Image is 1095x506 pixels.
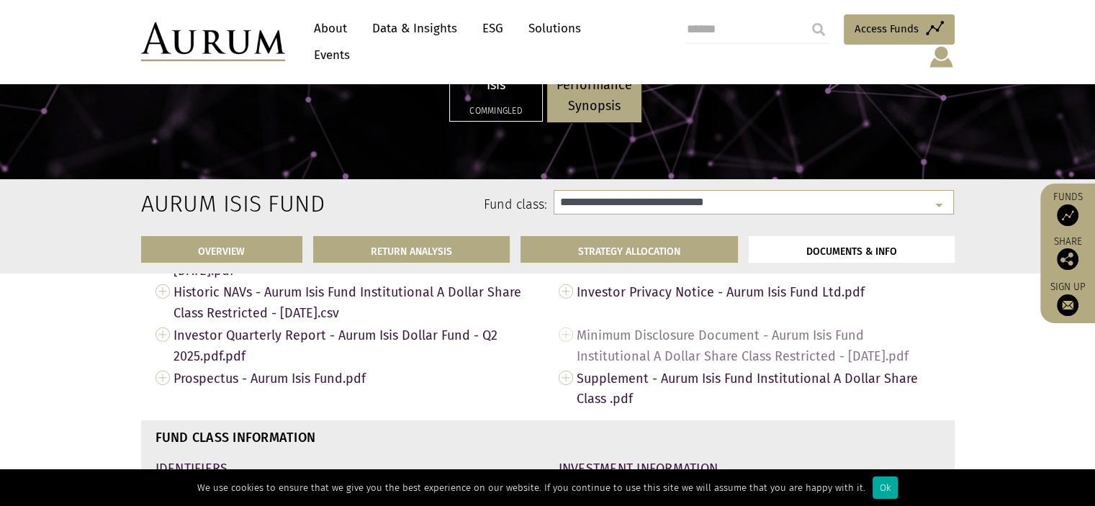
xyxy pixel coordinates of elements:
[475,15,510,42] a: ESG
[928,45,955,69] img: account-icon.svg
[156,462,537,475] h4: IDENTIFIERS
[307,42,350,68] a: Events
[141,22,285,61] img: Aurum
[521,15,588,42] a: Solutions
[873,476,898,499] div: Ok
[1057,294,1078,316] img: Sign up to our newsletter
[174,281,537,324] span: Historic NAVs - Aurum Isis Fund Institutional A Dollar Share Class Restricted - [DATE].csv
[855,20,919,37] span: Access Funds
[313,236,510,263] a: RETURN ANALYSIS
[577,367,940,410] span: Supplement - Aurum Isis Fund Institutional A Dollar Share Class .pdf
[577,281,940,303] span: Investor Privacy Notice - Aurum Isis Fund Ltd.pdf
[521,236,738,263] a: STRATEGY ALLOCATION
[556,75,632,117] p: Performance Synopsis
[559,462,940,475] h4: INVESTMENT INFORMATION
[1047,281,1088,316] a: Sign up
[141,190,258,217] h2: Aurum Isis Fund
[174,324,537,367] span: Investor Quarterly Report - Aurum Isis Dollar Fund - Q2 2025.pdf.pdf
[1047,191,1088,226] a: Funds
[844,14,955,45] a: Access Funds
[141,236,303,263] a: OVERVIEW
[1057,204,1078,226] img: Access Funds
[1057,248,1078,270] img: Share this post
[174,367,537,389] span: Prospectus - Aurum Isis Fund.pdf
[577,324,940,367] span: Minimum Disclosure Document - Aurum Isis Fund Institutional A Dollar Share Class Restricted - [DA...
[459,107,533,115] h5: Commingled
[804,15,833,44] input: Submit
[365,15,464,42] a: Data & Insights
[459,75,533,96] p: Isis
[307,15,354,42] a: About
[156,430,316,446] strong: FUND CLASS INFORMATION
[1047,237,1088,270] div: Share
[280,196,547,214] label: Fund class:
